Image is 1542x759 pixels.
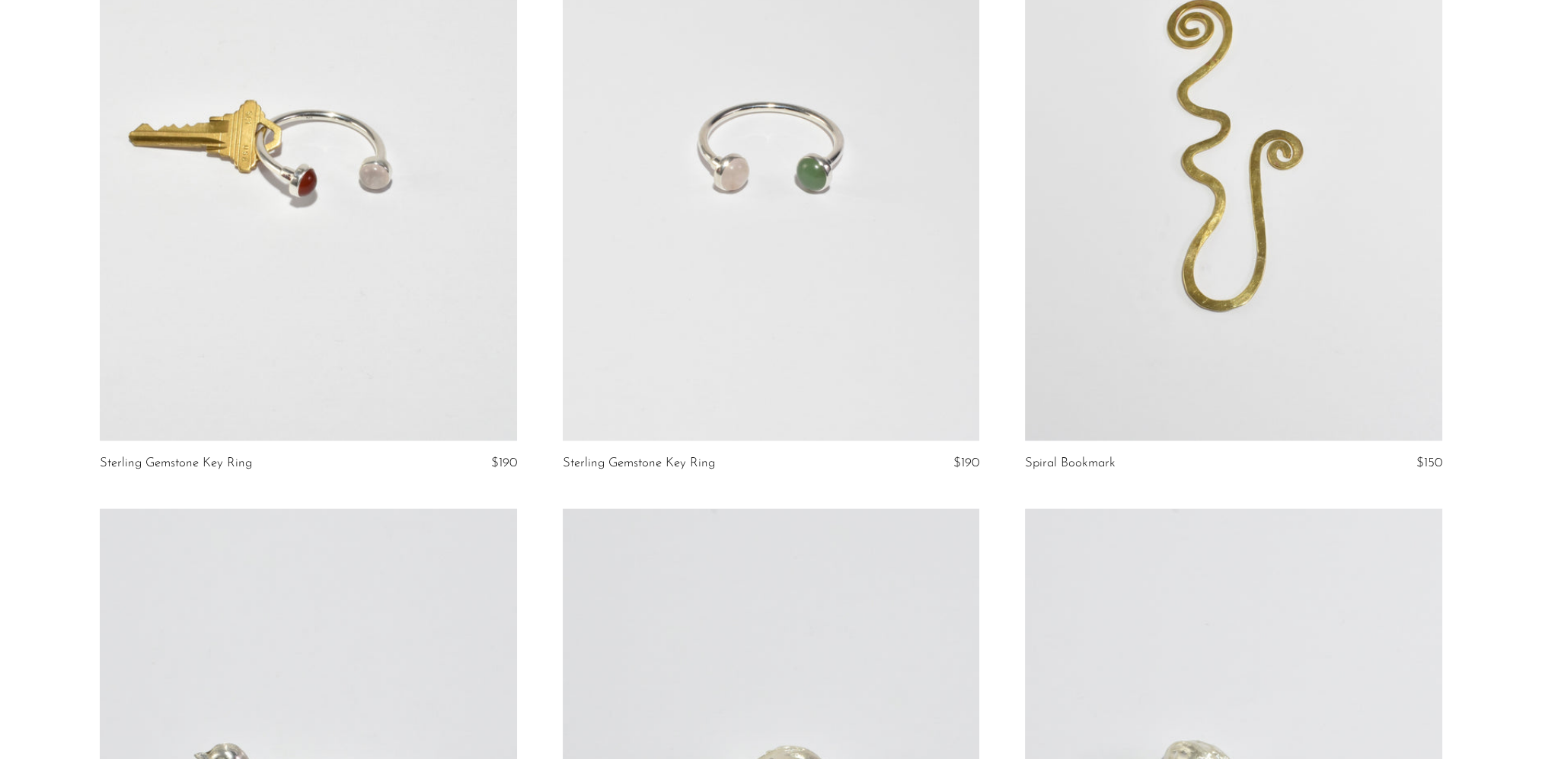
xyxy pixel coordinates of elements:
[100,456,252,470] a: Sterling Gemstone Key Ring
[1025,456,1116,470] a: Spiral Bookmark
[1416,456,1442,469] span: $150
[563,456,715,470] a: Sterling Gemstone Key Ring
[953,456,979,469] span: $190
[491,456,517,469] span: $190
